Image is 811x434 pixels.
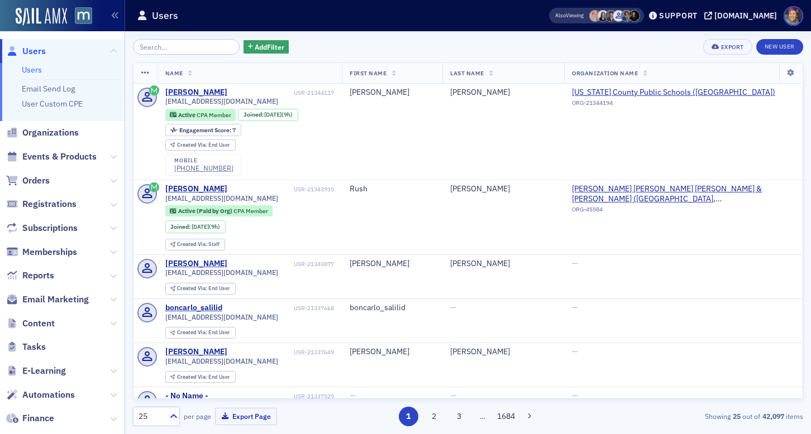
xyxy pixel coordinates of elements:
[75,7,92,25] img: SailAMX
[6,222,78,234] a: Subscriptions
[133,39,240,55] input: Search…
[22,198,77,210] span: Registrations
[165,313,278,321] span: [EMAIL_ADDRESS][DOMAIN_NAME]
[229,349,334,356] div: USR-21337649
[165,97,278,105] span: [EMAIL_ADDRESS][DOMAIN_NAME]
[450,407,469,426] button: 3
[174,164,233,172] a: [PHONE_NUMBER]
[177,329,208,336] span: Created Via :
[22,65,42,75] a: Users
[177,373,208,380] span: Created Via :
[475,411,490,421] span: …
[224,305,334,312] div: USR-21337668
[165,220,226,233] div: Joined: 2025-09-30 00:00:00
[264,110,282,118] span: [DATE]
[22,365,66,377] span: E-Learning
[589,10,601,22] span: Dee Sullivan
[6,246,77,258] a: Memberships
[165,357,278,365] span: [EMAIL_ADDRESS][DOMAIN_NAME]
[6,127,79,139] a: Organizations
[572,88,775,98] span: Washington County Public Schools (Hagerstown)
[628,10,640,22] span: Lauren McDonough
[6,293,89,306] a: Email Marketing
[572,346,578,356] span: —
[350,69,387,77] span: First Name
[588,411,803,421] div: Showing out of items
[450,184,556,194] div: [PERSON_NAME]
[165,184,227,194] a: [PERSON_NAME]
[704,12,781,20] button: [DOMAIN_NAME]
[555,12,584,20] span: Viewing
[572,69,638,77] span: Organization Name
[177,240,208,248] span: Created Via :
[22,269,54,282] span: Reports
[177,142,230,148] div: End User
[165,347,227,357] a: [PERSON_NAME]
[165,391,208,401] a: - No Name -
[184,411,211,421] label: per page
[179,127,236,133] div: 7
[6,365,66,377] a: E-Learning
[597,10,609,22] span: Kelly Brown
[784,6,803,26] span: Profile
[177,286,230,292] div: End User
[450,259,556,269] div: [PERSON_NAME]
[659,11,698,21] div: Support
[165,327,236,339] div: Created Via: End User
[174,157,233,164] div: mobile
[572,99,775,110] div: ORG-21344194
[450,347,556,357] div: [PERSON_NAME]
[22,84,75,94] a: Email Send Log
[555,12,566,19] div: Also
[350,303,435,313] div: boncarlo_salilid
[6,45,46,57] a: Users
[22,341,46,353] span: Tasks
[165,239,225,250] div: Created Via: Staff
[450,69,484,77] span: Last Name
[165,283,236,295] div: Created Via: End User
[229,89,334,97] div: USR-21344117
[165,205,273,216] div: Active (Paid by Org): Active (Paid by Org): CPA Member
[605,10,617,22] span: Mary Beth Halpern
[399,407,418,426] button: 1
[450,88,556,98] div: [PERSON_NAME]
[350,390,356,401] span: —
[22,389,75,401] span: Automations
[179,126,232,134] span: Engagement Score :
[170,208,268,215] a: Active (Paid by Org) CPA Member
[760,411,786,421] strong: 42,097
[16,8,67,26] a: SailAMX
[233,207,268,215] span: CPA Member
[22,317,55,330] span: Content
[572,206,795,217] div: ORG-45584
[192,223,209,230] span: [DATE]
[264,111,293,118] div: (9h)
[139,411,163,422] div: 25
[215,408,277,425] button: Export Page
[210,393,334,400] div: USR-21337529
[177,242,220,248] div: Staff
[572,302,578,312] span: —
[22,151,97,163] span: Events & Products
[244,40,289,54] button: AddFilter
[255,42,284,52] span: Add Filter
[572,258,578,268] span: —
[22,45,46,57] span: Users
[165,259,227,269] div: [PERSON_NAME]
[192,223,220,230] div: (9h)
[497,407,516,426] button: 1684
[22,99,83,109] a: User Custom CPE
[22,222,78,234] span: Subscriptions
[165,88,227,98] div: [PERSON_NAME]
[572,184,795,204] a: [PERSON_NAME] [PERSON_NAME] [PERSON_NAME] & [PERSON_NAME] ([GEOGRAPHIC_DATA], [GEOGRAPHIC_DATA])
[165,303,222,313] a: boncarlo_salilid
[613,10,624,22] span: Justin Chase
[178,111,197,119] span: Active
[177,330,230,336] div: End User
[22,412,54,425] span: Finance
